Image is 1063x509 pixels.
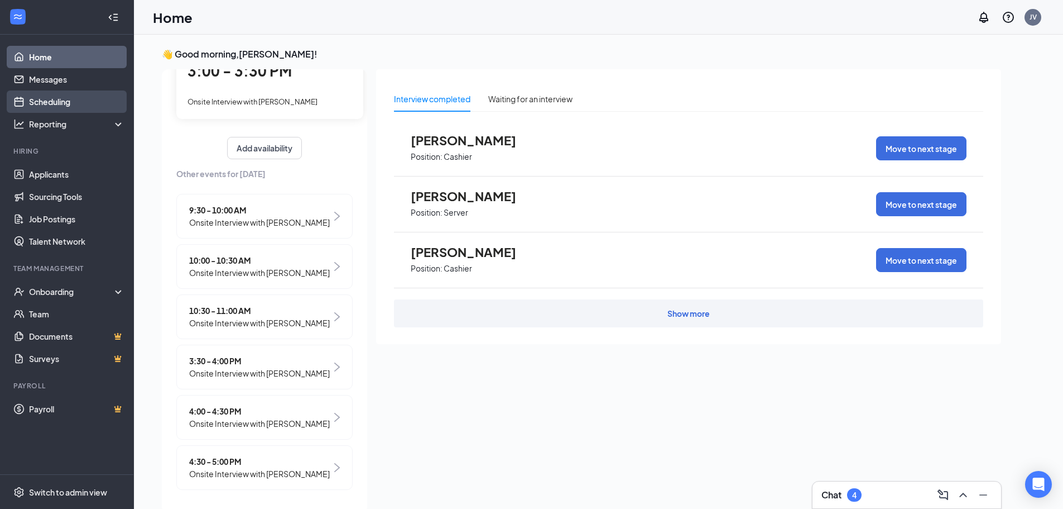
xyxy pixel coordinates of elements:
a: Scheduling [29,91,124,113]
span: Onsite Interview with [PERSON_NAME] [189,367,330,379]
a: Team [29,303,124,325]
span: Onsite Interview with [PERSON_NAME] [189,417,330,430]
svg: UserCheck [13,286,25,297]
h1: Home [153,8,193,27]
h3: 👋 Good morning, [PERSON_NAME] ! [162,48,1001,60]
span: [PERSON_NAME] [411,189,533,203]
svg: QuestionInfo [1002,11,1015,24]
p: Cashier [444,151,472,162]
a: PayrollCrown [29,398,124,420]
span: Onsite Interview with [PERSON_NAME] [189,317,330,329]
span: 3:30 - 4:00 PM [189,355,330,367]
button: ComposeMessage [934,486,952,504]
span: 4:30 - 5:00 PM [189,455,330,468]
span: 10:00 - 10:30 AM [189,254,330,267]
button: Move to next stage [876,248,966,272]
span: 3:00 - 3:30 PM [187,61,292,80]
span: Other events for [DATE] [176,168,353,180]
span: Onsite Interview with [PERSON_NAME] [189,267,330,279]
div: Interview completed [394,93,470,105]
a: Job Postings [29,208,124,230]
span: [PERSON_NAME] [411,245,533,259]
svg: WorkstreamLogo [12,11,23,22]
svg: Notifications [977,11,990,24]
div: Reporting [29,118,125,130]
div: Onboarding [29,286,115,297]
a: Applicants [29,163,124,185]
span: 9:30 - 10:00 AM [189,204,330,216]
svg: Minimize [977,488,990,502]
div: Hiring [13,146,122,156]
p: Position: [411,207,442,218]
a: Sourcing Tools [29,185,124,208]
button: Minimize [974,486,992,504]
a: Messages [29,68,124,91]
button: ChevronUp [954,486,972,504]
svg: Analysis [13,118,25,130]
a: Home [29,46,124,68]
svg: ChevronUp [956,488,970,502]
span: Onsite Interview with [PERSON_NAME] [187,97,318,106]
button: Add availability [227,137,302,159]
div: Show more [667,308,710,319]
p: Cashier [444,263,472,274]
svg: Settings [13,487,25,498]
a: DocumentsCrown [29,325,124,348]
span: Onsite Interview with [PERSON_NAME] [189,216,330,229]
span: Onsite Interview with [PERSON_NAME] [189,468,330,480]
div: 4 [852,491,857,500]
div: Team Management [13,264,122,273]
p: Position: [411,151,442,162]
div: JV [1030,12,1037,22]
div: Open Intercom Messenger [1025,471,1052,498]
span: 4:00 - 4:30 PM [189,405,330,417]
div: Switch to admin view [29,487,107,498]
svg: ComposeMessage [936,488,950,502]
a: Talent Network [29,230,124,253]
p: Position: [411,263,442,274]
a: SurveysCrown [29,348,124,370]
span: 10:30 - 11:00 AM [189,305,330,317]
svg: Collapse [108,12,119,23]
div: Payroll [13,381,122,391]
button: Move to next stage [876,136,966,160]
p: Server [444,207,468,218]
button: Move to next stage [876,192,966,216]
div: Waiting for an interview [488,93,573,105]
span: [PERSON_NAME] [411,133,533,148]
h3: Chat [821,489,841,501]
